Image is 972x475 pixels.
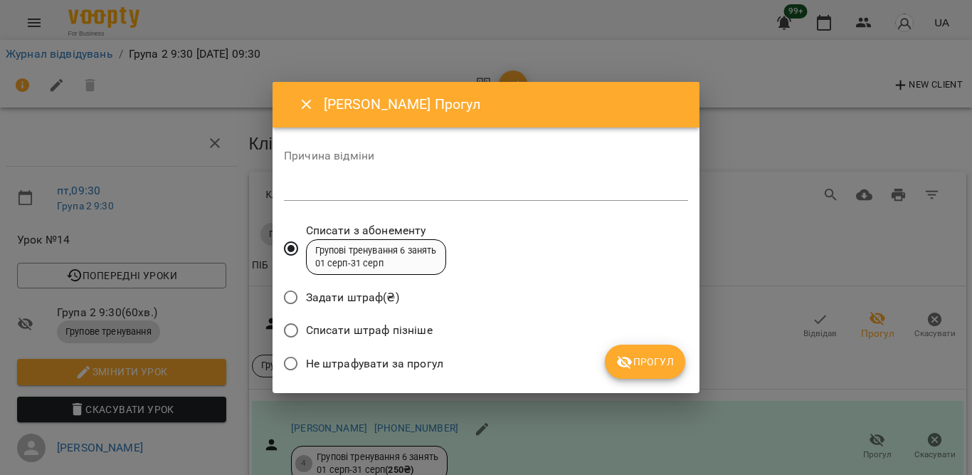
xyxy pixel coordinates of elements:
span: Списати з абонементу [306,222,446,239]
div: Групові тренування 6 занять 01 серп - 31 серп [315,244,437,271]
button: Close [290,88,324,122]
span: Не штрафувати за прогул [306,355,443,372]
label: Причина відміни [284,150,688,162]
span: Списати штраф пізніше [306,322,433,339]
h6: [PERSON_NAME] Прогул [324,93,682,115]
span: Прогул [616,353,674,370]
span: Задати штраф(₴) [306,289,399,306]
button: Прогул [605,345,685,379]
